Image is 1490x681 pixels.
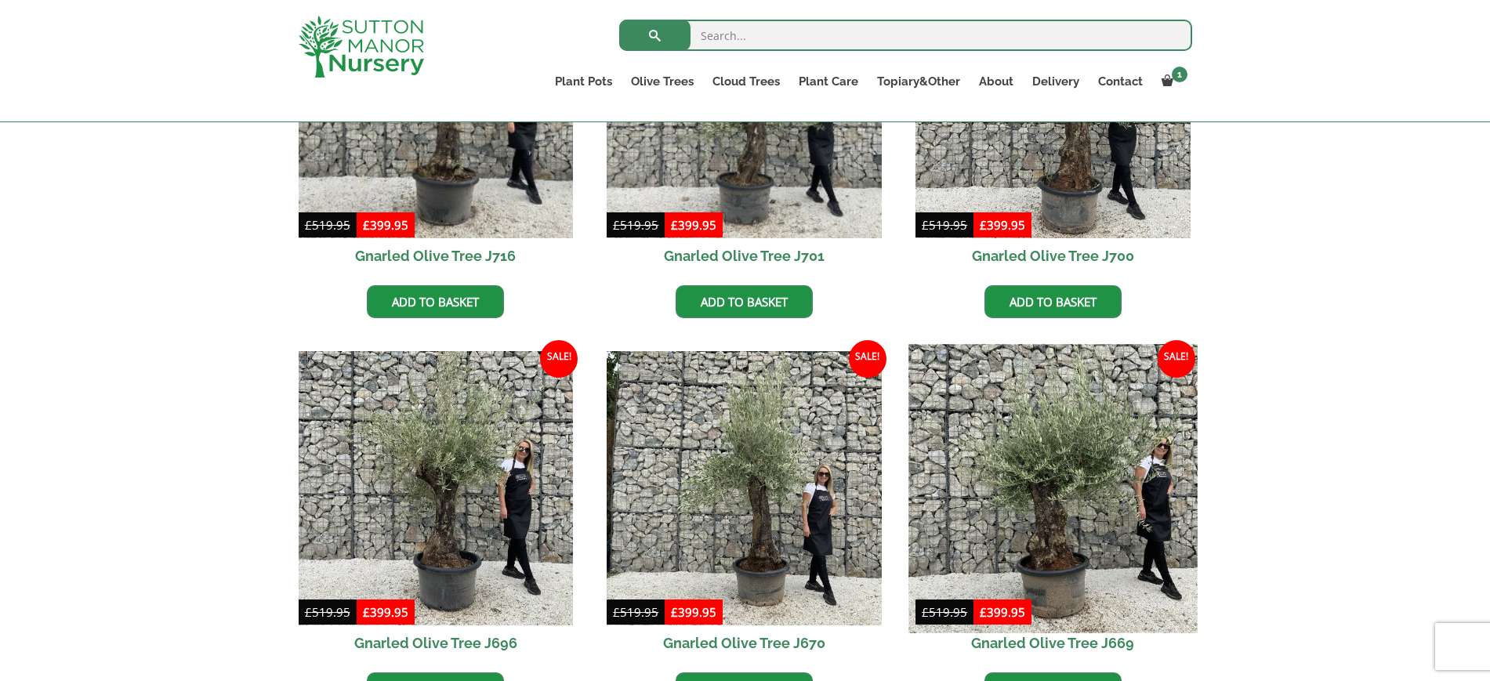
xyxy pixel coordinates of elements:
[1023,71,1089,92] a: Delivery
[546,71,622,92] a: Plant Pots
[703,71,789,92] a: Cloud Trees
[299,238,574,273] h2: Gnarled Olive Tree J716
[922,217,967,233] bdi: 519.95
[1158,340,1195,378] span: Sale!
[671,217,678,233] span: £
[1089,71,1152,92] a: Contact
[305,217,350,233] bdi: 519.95
[622,71,703,92] a: Olive Trees
[676,285,813,318] a: Add to basket: “Gnarled Olive Tree J701”
[984,285,1122,318] a: Add to basket: “Gnarled Olive Tree J700”
[613,217,620,233] span: £
[915,351,1191,661] a: Sale! Gnarled Olive Tree J669
[363,604,370,620] span: £
[671,604,678,620] span: £
[915,625,1191,661] h2: Gnarled Olive Tree J669
[299,351,574,661] a: Sale! Gnarled Olive Tree J696
[915,238,1191,273] h2: Gnarled Olive Tree J700
[305,604,312,620] span: £
[908,344,1197,632] img: Gnarled Olive Tree J669
[1152,71,1192,92] a: 1
[299,351,574,626] img: Gnarled Olive Tree J696
[299,16,424,78] img: logo
[363,217,408,233] bdi: 399.95
[305,217,312,233] span: £
[922,604,967,620] bdi: 519.95
[849,340,886,378] span: Sale!
[922,604,929,620] span: £
[367,285,504,318] a: Add to basket: “Gnarled Olive Tree J716”
[980,217,1025,233] bdi: 399.95
[607,351,882,626] img: Gnarled Olive Tree J670
[980,217,987,233] span: £
[363,217,370,233] span: £
[613,604,620,620] span: £
[671,604,716,620] bdi: 399.95
[922,217,929,233] span: £
[1172,67,1187,82] span: 1
[613,217,658,233] bdi: 519.95
[363,604,408,620] bdi: 399.95
[980,604,987,620] span: £
[671,217,716,233] bdi: 399.95
[980,604,1025,620] bdi: 399.95
[613,604,658,620] bdi: 519.95
[970,71,1023,92] a: About
[868,71,970,92] a: Topiary&Other
[607,351,882,661] a: Sale! Gnarled Olive Tree J670
[619,20,1192,51] input: Search...
[607,625,882,661] h2: Gnarled Olive Tree J670
[305,604,350,620] bdi: 519.95
[299,625,574,661] h2: Gnarled Olive Tree J696
[607,238,882,273] h2: Gnarled Olive Tree J701
[789,71,868,92] a: Plant Care
[540,340,578,378] span: Sale!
